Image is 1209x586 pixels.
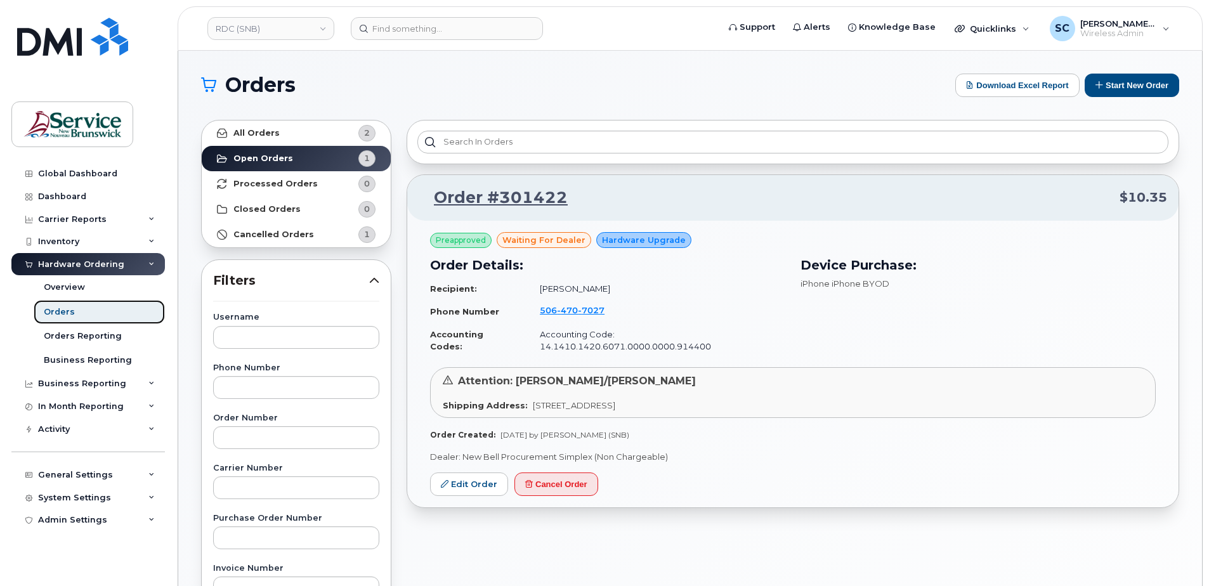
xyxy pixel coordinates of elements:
[233,204,301,214] strong: Closed Orders
[364,152,370,164] span: 1
[801,256,1156,275] h3: Device Purchase:
[213,514,379,523] label: Purchase Order Number
[419,186,568,209] a: Order #301422
[602,234,686,246] span: Hardware Upgrade
[225,75,296,94] span: Orders
[500,430,629,439] span: [DATE] by [PERSON_NAME] (SNB)
[364,178,370,190] span: 0
[213,364,379,372] label: Phone Number
[202,120,391,146] a: All Orders2
[540,305,620,315] a: 5064707027
[202,146,391,171] a: Open Orders1
[364,127,370,139] span: 2
[233,179,318,189] strong: Processed Orders
[233,153,293,164] strong: Open Orders
[213,564,379,573] label: Invoice Number
[436,235,486,246] span: Preapproved
[233,128,280,138] strong: All Orders
[430,472,508,496] a: Edit Order
[1120,188,1167,207] span: $10.35
[557,305,578,315] span: 470
[417,131,1168,153] input: Search in orders
[458,375,696,387] span: Attention: [PERSON_NAME]/[PERSON_NAME]
[430,256,785,275] h3: Order Details:
[213,464,379,472] label: Carrier Number
[533,400,615,410] span: [STREET_ADDRESS]
[430,451,1156,463] p: Dealer: New Bell Procurement Simplex (Non Chargeable)
[213,271,369,290] span: Filters
[502,234,585,246] span: waiting for dealer
[540,305,604,315] span: 506
[955,74,1080,97] button: Download Excel Report
[202,222,391,247] a: Cancelled Orders1
[528,323,785,357] td: Accounting Code: 14.1410.1420.6071.0000.0000.914400
[528,278,785,300] td: [PERSON_NAME]
[430,430,495,439] strong: Order Created:
[213,313,379,322] label: Username
[1085,74,1179,97] button: Start New Order
[801,278,889,289] span: iPhone iPhone BYOD
[213,414,379,422] label: Order Number
[202,171,391,197] a: Processed Orders0
[578,305,604,315] span: 7027
[202,197,391,222] a: Closed Orders0
[364,203,370,215] span: 0
[233,230,314,240] strong: Cancelled Orders
[430,329,483,351] strong: Accounting Codes:
[430,306,499,316] strong: Phone Number
[443,400,528,410] strong: Shipping Address:
[364,228,370,240] span: 1
[514,472,598,496] button: Cancel Order
[430,283,477,294] strong: Recipient:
